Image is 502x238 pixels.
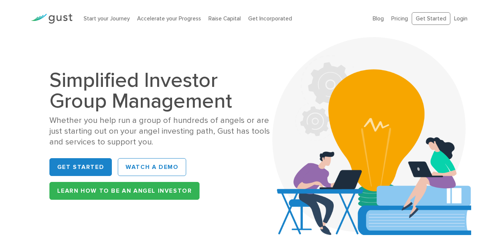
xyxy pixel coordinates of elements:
a: Pricing [391,15,408,22]
a: Raise Capital [208,15,241,22]
a: Accelerate your Progress [137,15,201,22]
a: WATCH A DEMO [118,158,186,176]
a: Start your Journey [84,15,130,22]
a: Get Started [412,12,450,25]
div: Whether you help run a group of hundreds of angels or are just starting out on your angel investi... [49,115,280,148]
a: Get Incorporated [248,15,292,22]
a: Blog [373,15,384,22]
a: Learn How to be an Angel Investor [49,182,200,200]
h1: Simplified Investor Group Management [49,70,280,111]
img: Aca 2023 Hero Bg [272,37,471,235]
a: Login [454,15,467,22]
img: Gust Logo [31,14,72,24]
a: Get Started [49,158,112,176]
